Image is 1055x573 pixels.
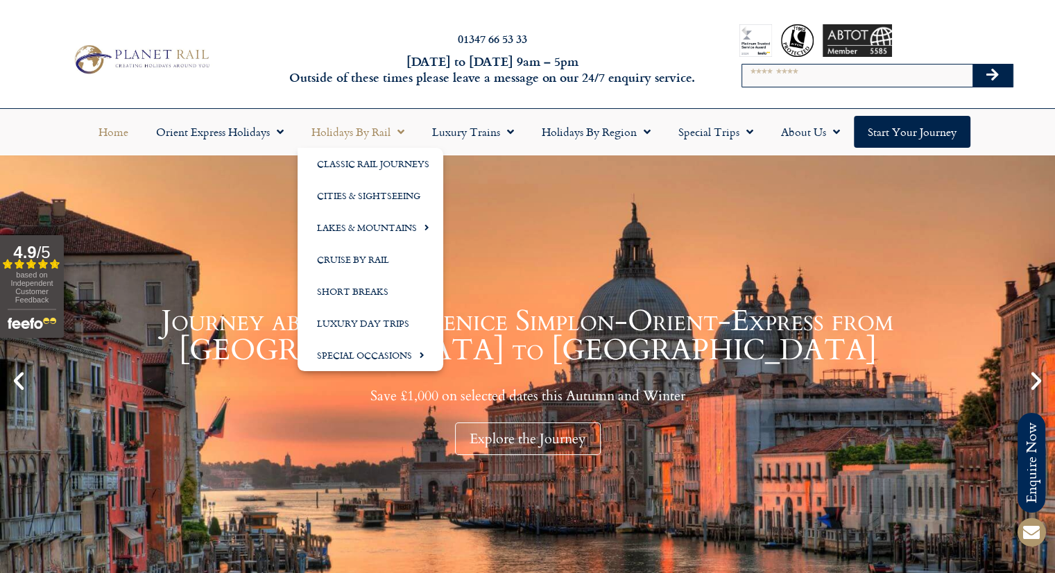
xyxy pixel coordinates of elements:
a: Holidays by Region [528,116,664,148]
a: Special Trips [664,116,767,148]
nav: Menu [7,116,1048,148]
div: Previous slide [7,369,31,393]
a: Orient Express Holidays [142,116,298,148]
div: Next slide [1024,369,1048,393]
a: Cruise by Rail [298,243,443,275]
a: Holidays by Rail [298,116,418,148]
h1: Journey aboard the Venice Simplon-Orient-Express from [GEOGRAPHIC_DATA] to [GEOGRAPHIC_DATA] [35,307,1020,365]
div: Explore the Journey [455,422,601,455]
a: Luxury Trains [418,116,528,148]
a: Lakes & Mountains [298,212,443,243]
a: Short Breaks [298,275,443,307]
a: Cities & Sightseeing [298,180,443,212]
a: Start your Journey [854,116,970,148]
a: 01347 66 53 33 [458,31,527,46]
img: Planet Rail Train Holidays Logo [69,42,213,77]
a: Classic Rail Journeys [298,148,443,180]
p: Save £1,000 on selected dates this Autumn and Winter [35,387,1020,404]
a: Special Occasions [298,339,443,371]
h6: [DATE] to [DATE] 9am – 5pm Outside of these times please leave a message on our 24/7 enquiry serv... [285,53,700,86]
a: About Us [767,116,854,148]
a: Home [85,116,142,148]
ul: Holidays by Rail [298,148,443,371]
button: Search [972,65,1013,87]
a: Luxury Day Trips [298,307,443,339]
